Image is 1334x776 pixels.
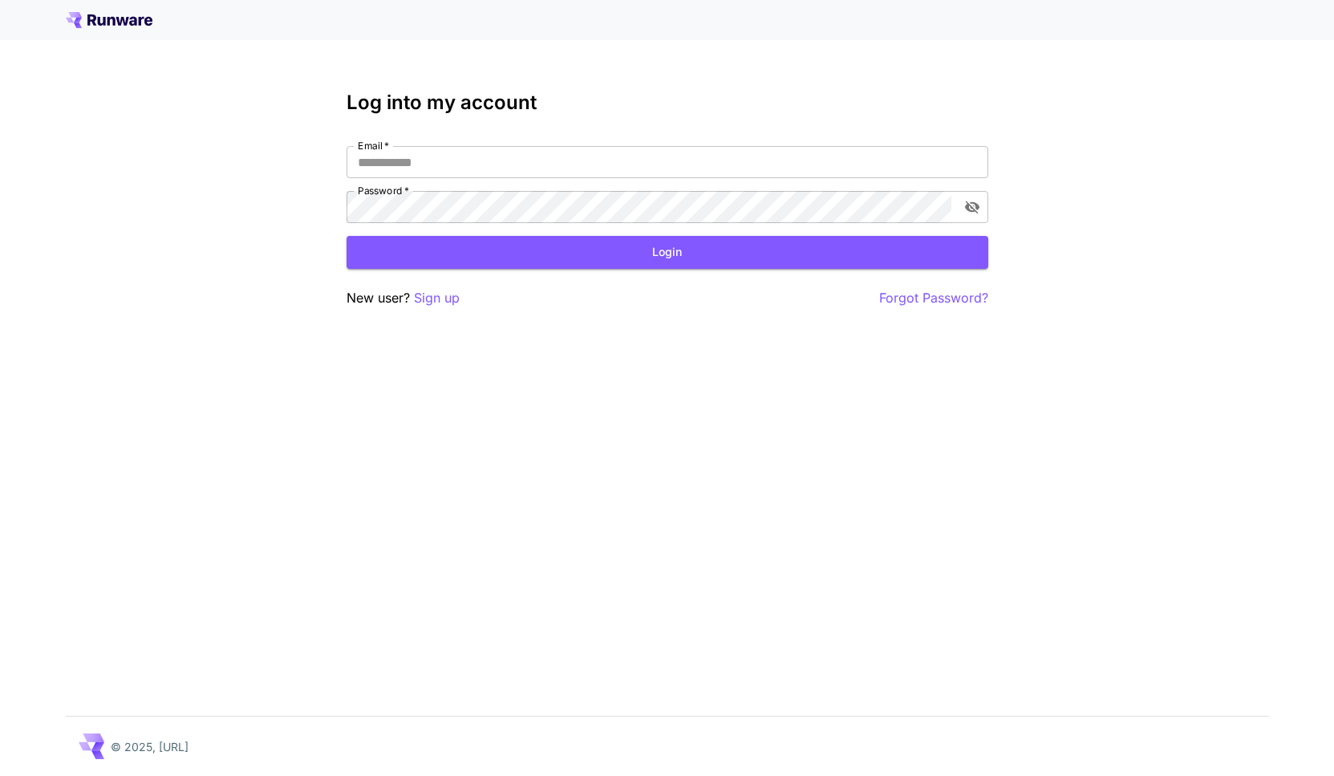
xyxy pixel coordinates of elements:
button: toggle password visibility [958,193,987,221]
p: New user? [347,288,460,308]
label: Email [358,139,389,152]
h3: Log into my account [347,91,988,114]
button: Forgot Password? [879,288,988,308]
button: Sign up [414,288,460,308]
button: Login [347,236,988,269]
p: © 2025, [URL] [111,738,189,755]
label: Password [358,184,409,197]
